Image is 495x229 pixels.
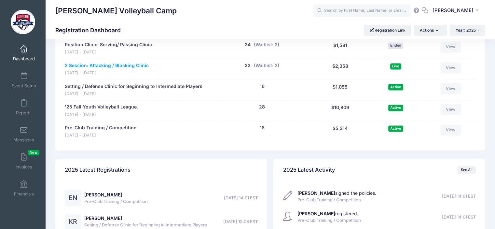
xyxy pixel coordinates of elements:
span: Year: 2025 [456,28,476,33]
div: $1,055 [311,83,369,97]
span: [DATE] - [DATE] [65,70,149,76]
button: 22 [245,62,251,69]
span: [DATE] 14:01 EST [224,195,258,201]
a: [PERSON_NAME] [84,215,122,221]
a: EN [65,195,81,201]
h1: Registration Dashboard [55,27,126,34]
button: [PERSON_NAME] [428,3,485,18]
span: [DATE] - [DATE] [65,132,137,138]
span: Active [388,125,403,132]
span: Live [390,63,401,69]
span: Pre-Club Training / Competition [84,198,148,205]
span: Messages [13,137,34,143]
h4: 2025 Latest Registrations [65,161,131,179]
a: KR [65,219,81,225]
span: Active [388,105,403,111]
span: [DATE] - [DATE] [65,49,152,55]
span: Event Setup [12,83,36,89]
button: 18 [260,124,265,131]
a: Dashboard [8,42,39,64]
div: EN [65,190,81,206]
a: [PERSON_NAME]registered. [297,211,358,216]
span: [DATE] 14:01 EST [442,214,476,221]
a: Event Setup [8,69,39,92]
span: Invoices [16,164,32,170]
button: 24 [245,41,251,48]
span: Pre-Club Training / Competition [297,197,376,203]
a: View [440,41,461,52]
span: Pre-Club Training / Competition [297,217,361,224]
div: $2,358 [311,62,369,76]
span: [DATE] - [DATE] [65,112,138,118]
span: [DATE] - [DATE] [65,91,202,97]
h1: [PERSON_NAME] Volleyball Camp [55,3,177,18]
a: [PERSON_NAME] [84,192,122,197]
button: (Waitlist: 2) [254,41,279,48]
a: Position Clinic: Serving/ Passing Clinic [65,41,152,48]
a: '25 Fall Youth Volleyball League. [65,104,138,110]
a: Pre-Club Training / Competition [65,124,137,131]
strong: [PERSON_NAME] [297,211,335,216]
div: $1,581 [311,41,369,55]
a: Financials [8,177,39,200]
button: 16 [260,83,265,90]
a: InvoicesNew [8,150,39,173]
button: 28 [259,104,265,110]
a: [PERSON_NAME]signed the policies. [297,190,376,196]
span: Ended [388,42,403,49]
img: David Rubio Volleyball Camp [11,10,35,34]
a: Messages [8,123,39,146]
span: Dashboard [13,56,35,62]
span: Reports [16,110,32,116]
a: 2 Session: Attacking / Blocking Clinic [65,62,149,69]
a: Setting / Defense Clinic for Beginning to Intermediate Players [65,83,202,90]
div: $5,314 [311,124,369,138]
span: [PERSON_NAME] [433,7,474,14]
a: View [440,62,461,73]
a: Registration Link [364,25,411,36]
a: Reports [8,96,39,119]
span: Setting / Defense Clinic for Beginning to Intermediate Players [84,222,207,228]
button: Year: 2025 [450,25,485,36]
span: [DATE] 13:08 EST [223,219,258,225]
a: See All [457,166,476,174]
input: Search by First Name, Last Name, or Email... [313,4,411,17]
span: Financials [14,191,34,197]
a: View [440,83,461,94]
h4: 2025 Latest Activity [283,161,335,179]
button: Actions [414,25,447,36]
span: [DATE] 14:01 EST [442,193,476,200]
a: View [440,104,461,115]
span: New [28,150,39,155]
a: View [440,124,461,136]
button: (Waitlist: 2) [254,62,279,69]
span: Active [388,84,403,90]
div: $10,809 [311,104,369,118]
strong: [PERSON_NAME] [297,190,335,196]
